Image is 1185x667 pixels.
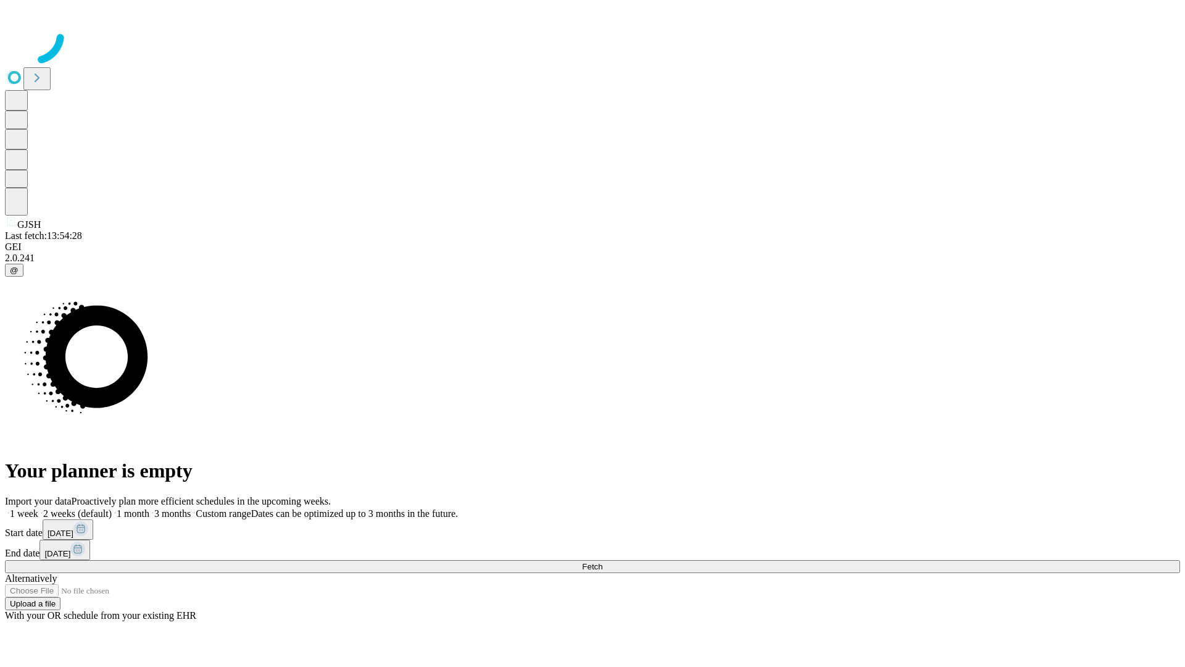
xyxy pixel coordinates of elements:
[5,560,1180,573] button: Fetch
[5,241,1180,253] div: GEI
[196,508,251,519] span: Custom range
[5,519,1180,540] div: Start date
[117,508,149,519] span: 1 month
[5,597,60,610] button: Upload a file
[5,230,82,241] span: Last fetch: 13:54:28
[10,266,19,275] span: @
[582,562,602,571] span: Fetch
[5,253,1180,264] div: 2.0.241
[39,540,90,560] button: [DATE]
[43,519,93,540] button: [DATE]
[5,496,72,506] span: Import your data
[5,264,23,277] button: @
[154,508,191,519] span: 3 months
[44,549,70,558] span: [DATE]
[251,508,458,519] span: Dates can be optimized up to 3 months in the future.
[43,508,112,519] span: 2 weeks (default)
[10,508,38,519] span: 1 week
[5,573,57,584] span: Alternatively
[72,496,331,506] span: Proactively plan more efficient schedules in the upcoming weeks.
[48,529,73,538] span: [DATE]
[5,610,196,621] span: With your OR schedule from your existing EHR
[17,219,41,230] span: GJSH
[5,459,1180,482] h1: Your planner is empty
[5,540,1180,560] div: End date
